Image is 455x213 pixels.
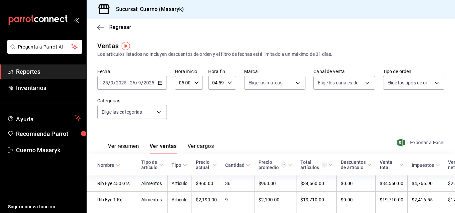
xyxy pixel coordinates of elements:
[412,162,440,168] span: Impuestos
[196,160,217,170] span: Precio actual
[73,17,79,23] button: open_drawer_menu
[258,160,292,170] span: Precio promedio
[296,192,337,208] td: $19,710.00
[188,143,214,154] button: Ver cargos
[87,192,137,208] td: Rib Eye 1 Kg
[244,69,305,74] label: Marca
[172,162,187,168] span: Tipo
[380,160,404,170] span: Venta total
[141,160,158,170] div: Tipo de artículo
[102,109,142,115] span: Elige las categorías
[141,80,143,85] span: /
[109,24,131,30] span: Regresar
[399,139,444,147] button: Exportar a Excel
[108,80,110,85] span: /
[300,160,333,170] span: Total artículos
[7,40,82,54] button: Pregunta a Parrot AI
[97,98,167,103] label: Categorías
[138,80,141,85] input: --
[225,162,244,168] div: Cantidad
[254,192,296,208] td: $2,190.00
[108,143,139,154] button: Ver resumen
[143,80,155,85] input: ----
[341,160,372,170] span: Descuentos de artículo
[337,175,376,192] td: $0.00
[97,162,114,168] div: Nombre
[172,162,181,168] div: Tipo
[110,80,114,85] input: --
[296,175,337,192] td: $34,560.00
[102,80,108,85] input: --
[376,175,408,192] td: $34,560.00
[341,160,366,170] div: Descuentos de artículo
[168,175,192,192] td: Artículo
[97,51,444,58] div: Los artículos listados no incluyen descuentos de orden y el filtro de fechas está limitado a un m...
[130,80,136,85] input: --
[111,5,184,13] h3: Sucursal: Cuerno (Masaryk)
[114,80,116,85] span: /
[97,41,119,51] div: Ventas
[16,83,81,92] span: Inventarios
[122,42,130,50] img: Tooltip marker
[281,162,286,167] svg: Precio promedio = Total artículos / cantidad
[318,79,362,86] span: Elige los canales de venta
[383,69,444,74] label: Tipo de orden
[408,175,444,192] td: $4,766.90
[221,175,254,192] td: 36
[387,79,432,86] span: Elige los tipos de orden
[376,192,408,208] td: $19,710.00
[137,175,168,192] td: Alimentos
[16,67,81,76] span: Reportes
[175,69,203,74] label: Hora inicio
[87,175,137,192] td: Rib Eye 450 Grs
[97,24,131,30] button: Regresar
[380,160,398,170] div: Venta total
[248,79,282,86] span: Elige las marcas
[225,162,250,168] span: Cantidad
[196,160,211,170] div: Precio actual
[322,162,327,167] svg: El total artículos considera cambios de precios en los artículos así como costos adicionales por ...
[141,160,164,170] span: Tipo de artículo
[313,69,375,74] label: Canal de venta
[258,160,286,170] div: Precio promedio
[18,44,72,51] span: Pregunta a Parrot AI
[300,160,327,170] div: Total artículos
[128,80,129,85] span: -
[136,80,138,85] span: /
[97,69,167,74] label: Fecha
[168,192,192,208] td: Artículo
[208,69,236,74] label: Hora fin
[337,192,376,208] td: $0.00
[412,162,434,168] div: Impuestos
[16,129,81,138] span: Recomienda Parrot
[221,192,254,208] td: 9
[116,80,127,85] input: ----
[408,192,444,208] td: $2,416.55
[5,48,82,55] a: Pregunta a Parrot AI
[8,203,81,210] span: Sugerir nueva función
[97,162,120,168] span: Nombre
[137,192,168,208] td: Alimentos
[16,146,81,155] span: Cuerno Masaryk
[192,192,221,208] td: $2,190.00
[192,175,221,192] td: $960.00
[150,143,177,154] button: Ver ventas
[16,114,72,122] span: Ayuda
[108,143,214,154] div: navigation tabs
[254,175,296,192] td: $960.00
